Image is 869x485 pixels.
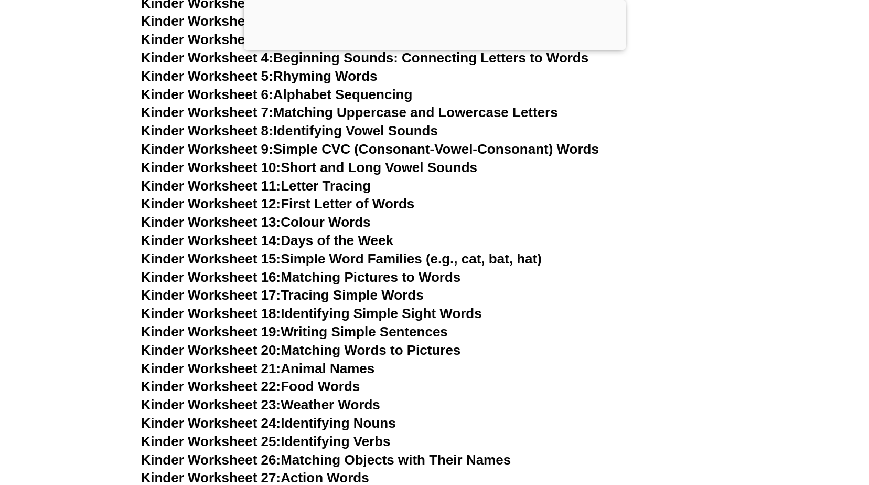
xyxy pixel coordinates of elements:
span: Kinder Worksheet 22: [141,378,281,394]
a: Kinder Worksheet 22:Food Words [141,378,360,394]
span: Kinder Worksheet 19: [141,324,281,340]
span: Kinder Worksheet 6: [141,87,273,102]
a: Kinder Worksheet 4:Beginning Sounds: Connecting Letters to Words [141,50,589,66]
a: Kinder Worksheet 16:Matching Pictures to Words [141,269,461,285]
a: Kinder Worksheet 24:Identifying Nouns [141,415,396,431]
a: Kinder Worksheet 14:Days of the Week [141,233,393,248]
a: Kinder Worksheet 10:Short and Long Vowel Sounds [141,160,478,175]
iframe: Chat Widget [694,366,869,485]
a: Kinder Worksheet 21:Animal Names [141,361,375,376]
a: Kinder Worksheet 9:Simple CVC (Consonant-Vowel-Consonant) Words [141,141,599,157]
a: Kinder Worksheet 17:Tracing Simple Words [141,287,424,303]
span: Kinder Worksheet 3: [141,31,273,47]
span: Kinder Worksheet 20: [141,342,281,358]
span: Kinder Worksheet 7: [141,104,273,120]
a: Kinder Worksheet 26:Matching Objects with Their Names [141,452,511,468]
span: Kinder Worksheet 2: [141,13,273,29]
a: Kinder Worksheet 19:Writing Simple Sentences [141,324,448,340]
a: Kinder Worksheet 20:Matching Words to Pictures [141,342,461,358]
span: Kinder Worksheet 17: [141,287,281,303]
a: Kinder Worksheet 13:Colour Words [141,214,371,230]
a: Kinder Worksheet 12:First Letter of Words [141,196,415,212]
a: Kinder Worksheet 5:Rhyming Words [141,68,378,84]
a: Kinder Worksheet 7:Matching Uppercase and Lowercase Letters [141,104,558,120]
a: Kinder Worksheet 8:Identifying Vowel Sounds [141,123,438,139]
span: Kinder Worksheet 4: [141,50,273,66]
span: Kinder Worksheet 18: [141,305,281,321]
span: Kinder Worksheet 8: [141,123,273,139]
a: Kinder Worksheet 23:Weather Words [141,397,380,413]
span: Kinder Worksheet 24: [141,415,281,431]
span: Kinder Worksheet 14: [141,233,281,248]
span: Kinder Worksheet 21: [141,361,281,376]
span: Kinder Worksheet 15: [141,251,281,267]
span: Kinder Worksheet 23: [141,397,281,413]
a: Kinder Worksheet 18:Identifying Simple Sight Words [141,305,482,321]
span: Kinder Worksheet 26: [141,452,281,468]
span: Kinder Worksheet 25: [141,434,281,449]
span: Kinder Worksheet 11: [141,178,281,194]
a: Kinder Worksheet 11:Letter Tracing [141,178,371,194]
a: Kinder Worksheet 6:Alphabet Sequencing [141,87,413,102]
span: Kinder Worksheet 5: [141,68,273,84]
span: Kinder Worksheet 12: [141,196,281,212]
span: Kinder Worksheet 10: [141,160,281,175]
span: Kinder Worksheet 16: [141,269,281,285]
a: Kinder Worksheet 2:Tracing Letters of the Alphabet [141,13,474,29]
a: Kinder Worksheet 25:Identifying Verbs [141,434,391,449]
span: Kinder Worksheet 13: [141,214,281,230]
a: Kinder Worksheet 3:Matching Letters to Pictures [141,31,457,47]
span: Kinder Worksheet 9: [141,141,273,157]
a: Kinder Worksheet 15:Simple Word Families (e.g., cat, bat, hat) [141,251,542,267]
